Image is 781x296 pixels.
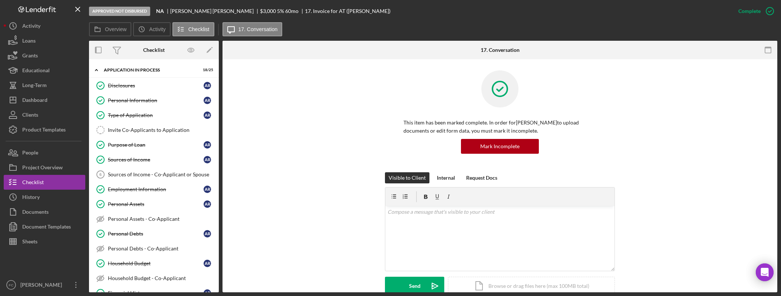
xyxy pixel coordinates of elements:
[93,108,215,123] a: Type of ApplicationAR
[22,107,38,124] div: Clients
[200,68,213,72] div: 18 / 25
[93,78,215,93] a: DisclosuresAR
[22,234,37,251] div: Sheets
[108,201,204,207] div: Personal Assets
[403,119,596,135] p: This item has been marked complete. In order for [PERSON_NAME] to upload documents or edit form d...
[93,182,215,197] a: Employment InformationAR
[4,145,85,160] button: People
[4,78,85,93] button: Long-Term
[4,190,85,204] button: History
[738,4,761,19] div: Complete
[462,172,501,183] button: Request Docs
[204,186,211,193] div: A R
[437,172,455,183] div: Internal
[204,82,211,89] div: A R
[204,97,211,104] div: A R
[22,122,66,139] div: Product Templates
[108,186,204,192] div: Employment Information
[172,22,214,36] button: Checklist
[204,141,211,149] div: A R
[143,47,165,53] div: Checklist
[93,152,215,167] a: Sources of IncomeAR
[133,22,170,36] button: Activity
[4,175,85,190] button: Checklist
[93,93,215,108] a: Personal InformationAR
[433,172,459,183] button: Internal
[4,277,85,292] button: FC[PERSON_NAME]
[108,83,204,89] div: Disclosures
[4,234,85,249] button: Sheets
[461,139,539,154] button: Mark Incomplete
[260,8,276,14] span: $3,000
[108,157,204,163] div: Sources of Income
[4,160,85,175] a: Project Overview
[108,172,215,177] div: Sources of Income - Co-Applicant or Spouse
[204,260,211,267] div: A R
[156,8,164,14] b: NA
[22,48,38,65] div: Grants
[108,290,204,296] div: Financial History
[93,123,215,137] a: Invite Co-Applicants to Application
[4,204,85,219] button: Documents
[93,197,215,212] a: Personal AssetsAR
[731,4,777,19] button: Complete
[4,219,85,234] button: Document Templates
[22,145,38,162] div: People
[108,275,215,281] div: Household Budget - Co-Applicant
[204,200,211,208] div: A R
[22,19,40,35] div: Activity
[4,122,85,137] a: Product Templates
[108,127,215,133] div: Invite Co-Applicants to Application
[204,156,211,163] div: A R
[385,277,444,295] button: Send
[188,26,210,32] label: Checklist
[22,33,36,50] div: Loans
[108,112,204,118] div: Type of Application
[104,68,195,72] div: Application In Process
[204,230,211,237] div: A R
[756,263,774,281] div: Open Intercom Messenger
[22,93,47,109] div: Dashboard
[22,175,44,192] div: Checklist
[108,246,215,252] div: Personal Debts - Co-Applicant
[9,283,14,287] text: FC
[170,8,260,14] div: [PERSON_NAME] [PERSON_NAME]
[4,63,85,78] a: Educational
[93,226,215,241] a: Personal DebtsAR
[93,271,215,286] a: Household Budget - Co-Applicant
[89,22,131,36] button: Overview
[93,241,215,256] a: Personal Debts - Co-Applicant
[204,112,211,119] div: A R
[481,47,520,53] div: 17. Conversation
[93,212,215,226] a: Personal Assets - Co-Applicant
[19,277,67,294] div: [PERSON_NAME]
[108,97,204,103] div: Personal Information
[466,172,497,183] div: Request Docs
[108,216,215,222] div: Personal Assets - Co-Applicant
[93,137,215,152] a: Purpose of LoanAR
[389,172,426,183] div: Visible to Client
[22,219,71,236] div: Document Templates
[93,167,215,182] a: 6Sources of Income - Co-Applicant or Spouse
[385,172,429,183] button: Visible to Client
[22,204,49,221] div: Documents
[285,8,299,14] div: 60 mo
[22,160,63,177] div: Project Overview
[4,93,85,107] button: Dashboard
[223,22,283,36] button: 17. Conversation
[108,231,204,237] div: Personal Debts
[149,26,165,32] label: Activity
[4,107,85,122] button: Clients
[305,8,390,14] div: 17. Invoice for AT ([PERSON_NAME])
[4,48,85,63] button: Grants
